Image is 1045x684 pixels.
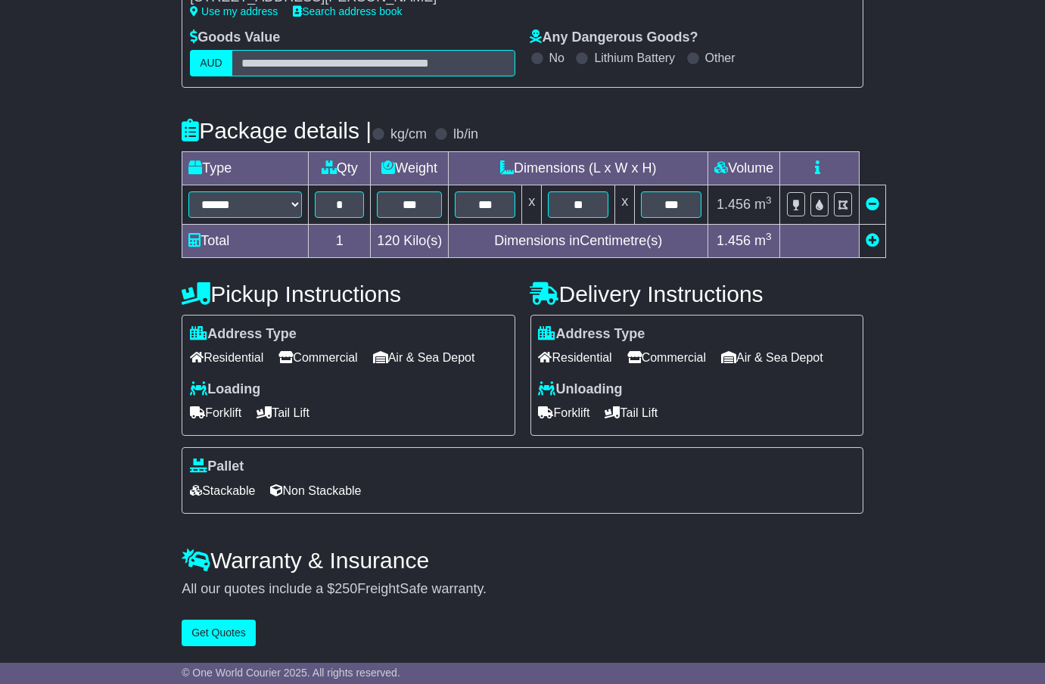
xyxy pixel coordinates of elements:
span: Forklift [190,401,241,424]
sup: 3 [766,231,772,242]
td: Total [182,224,309,257]
h4: Warranty & Insurance [182,548,863,573]
a: Remove this item [866,197,879,212]
label: AUD [190,50,232,76]
span: © One World Courier 2025. All rights reserved. [182,667,400,679]
span: Tail Lift [257,401,309,424]
label: kg/cm [390,126,427,143]
span: Forklift [539,401,590,424]
span: m [754,233,772,248]
td: x [615,185,635,224]
label: Unloading [539,381,623,398]
label: Goods Value [190,30,280,46]
span: Commercial [278,346,357,369]
button: Get Quotes [182,620,256,646]
span: Non Stackable [270,479,361,502]
td: Qty [309,151,371,185]
td: Volume [708,151,780,185]
label: Lithium Battery [594,51,675,65]
span: Air & Sea Depot [373,346,475,369]
a: Use my address [190,5,278,17]
span: Stackable [190,479,255,502]
td: Kilo(s) [371,224,449,257]
div: All our quotes include a $ FreightSafe warranty. [182,581,863,598]
a: Add new item [866,233,879,248]
td: x [522,185,542,224]
span: Air & Sea Depot [721,346,823,369]
td: Weight [371,151,449,185]
sup: 3 [766,194,772,206]
span: m [754,197,772,212]
td: Dimensions (L x W x H) [449,151,708,185]
label: Other [705,51,736,65]
label: Loading [190,381,260,398]
h4: Package details | [182,118,372,143]
td: 1 [309,224,371,257]
label: Address Type [190,326,297,343]
span: Tail Lift [605,401,658,424]
span: 250 [334,581,357,596]
label: Pallet [190,459,244,475]
span: Residential [190,346,263,369]
span: Commercial [627,346,706,369]
label: Any Dangerous Goods? [530,30,698,46]
a: Search address book [293,5,402,17]
span: Residential [539,346,612,369]
span: 120 [377,233,400,248]
label: lb/in [453,126,478,143]
h4: Delivery Instructions [530,281,863,306]
td: Dimensions in Centimetre(s) [449,224,708,257]
label: No [549,51,564,65]
span: 1.456 [717,197,751,212]
span: 1.456 [717,233,751,248]
td: Type [182,151,309,185]
h4: Pickup Instructions [182,281,515,306]
label: Address Type [539,326,645,343]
